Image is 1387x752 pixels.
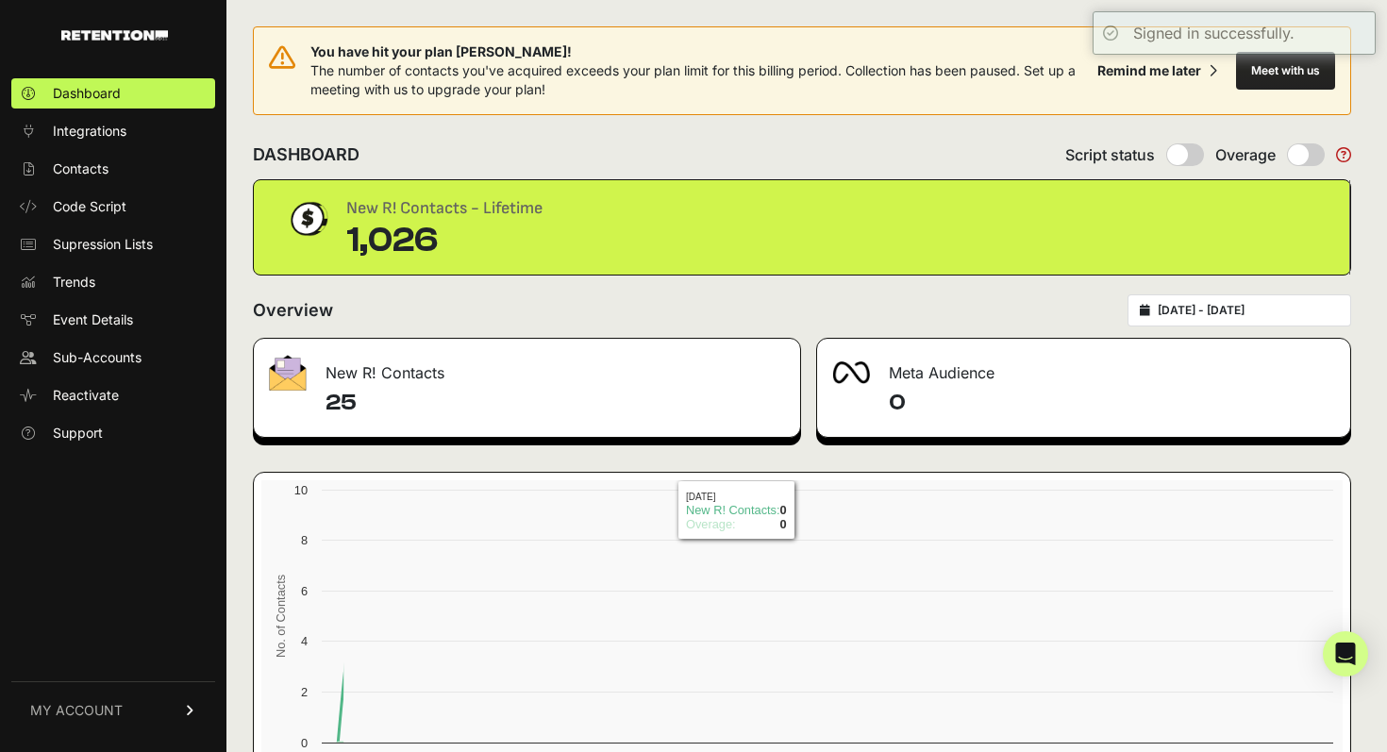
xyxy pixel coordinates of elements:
button: Meet with us [1236,52,1335,90]
span: Dashboard [53,84,121,103]
span: Sub-Accounts [53,348,142,367]
a: Code Script [11,192,215,222]
text: 0 [301,736,308,750]
img: Retention.com [61,30,168,41]
a: Dashboard [11,78,215,109]
span: Event Details [53,310,133,329]
img: dollar-coin-05c43ed7efb7bc0c12610022525b4bbbb207c7efeef5aecc26f025e68dcafac9.png [284,195,331,242]
text: 6 [301,584,308,598]
span: Code Script [53,197,126,216]
span: Integrations [53,122,126,141]
text: No. of Contacts [274,575,288,658]
h2: Overview [253,297,333,324]
text: 4 [301,634,308,648]
a: Support [11,418,215,448]
h4: 0 [889,388,1335,418]
a: Integrations [11,116,215,146]
span: Overage [1215,143,1276,166]
div: Signed in successfully. [1133,22,1295,44]
a: Contacts [11,154,215,184]
div: Meta Audience [817,339,1350,395]
a: Event Details [11,305,215,335]
div: New R! Contacts - Lifetime [346,195,543,222]
text: 8 [301,533,308,547]
h2: DASHBOARD [253,142,359,168]
a: Trends [11,267,215,297]
img: fa-envelope-19ae18322b30453b285274b1b8af3d052b27d846a4fbe8435d1a52b978f639a2.png [269,355,307,391]
a: Sub-Accounts [11,343,215,373]
text: 10 [294,483,308,497]
span: Support [53,424,103,443]
div: 1,026 [346,222,543,259]
button: Remind me later [1090,54,1225,88]
h4: 25 [326,388,785,418]
a: Reactivate [11,380,215,410]
div: Remind me later [1097,61,1201,80]
span: Contacts [53,159,109,178]
span: The number of contacts you've acquired exceeds your plan limit for this billing period. Collectio... [310,62,1076,97]
div: Open Intercom Messenger [1323,631,1368,677]
a: MY ACCOUNT [11,681,215,739]
span: Supression Lists [53,235,153,254]
a: Supression Lists [11,229,215,259]
div: New R! Contacts [254,339,800,395]
span: Script status [1065,143,1155,166]
span: MY ACCOUNT [30,701,123,720]
text: 2 [301,685,308,699]
span: You have hit your plan [PERSON_NAME]! [310,42,1090,61]
img: fa-meta-2f981b61bb99beabf952f7030308934f19ce035c18b003e963880cc3fabeebb7.png [832,361,870,384]
span: Reactivate [53,386,119,405]
span: Trends [53,273,95,292]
